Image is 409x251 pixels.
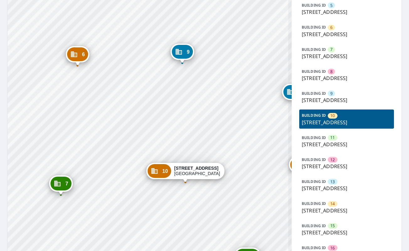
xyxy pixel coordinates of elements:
[330,179,335,185] span: 13
[302,113,326,118] p: BUILDING ID
[187,50,189,54] span: 9
[302,157,326,162] p: BUILDING ID
[302,229,391,236] p: [STREET_ADDRESS]
[330,24,332,30] span: 6
[302,91,326,96] p: BUILDING ID
[302,30,391,38] p: [STREET_ADDRESS]
[302,201,326,206] p: BUILDING ID
[82,52,85,57] span: 6
[330,223,335,229] span: 15
[302,69,326,74] p: BUILDING ID
[330,135,335,141] span: 11
[171,44,194,63] div: Dropped pin, building 9, Commercial property, 8301 Oak Forest Ct Tampa, FL 33615
[302,74,391,82] p: [STREET_ADDRESS]
[302,47,326,52] p: BUILDING ID
[174,166,219,171] strong: [STREET_ADDRESS]
[302,135,326,140] p: BUILDING ID
[49,175,72,195] div: Dropped pin, building 7, Commercial property, 8308 Oak Forest Ct Tampa, FL 33615
[302,179,326,184] p: BUILDING ID
[302,207,391,214] p: [STREET_ADDRESS]
[330,245,335,251] span: 16
[302,223,326,228] p: BUILDING ID
[302,24,326,30] p: BUILDING ID
[289,157,315,176] div: Dropped pin, building 14, Commercial property, 5508 Pine Forest Ct Tampa, FL 33615
[330,113,335,119] span: 10
[330,69,332,75] span: 8
[162,169,168,174] span: 10
[330,91,332,97] span: 9
[330,157,335,163] span: 12
[330,46,332,52] span: 7
[302,3,326,8] p: BUILDING ID
[302,245,326,250] p: BUILDING ID
[330,201,335,207] span: 14
[302,163,391,170] p: [STREET_ADDRESS]
[282,84,308,103] div: Dropped pin, building 13, Commercial property, 5625 Forest Haven Cir Tampa, FL 33615
[146,163,225,182] div: Dropped pin, building 10, Commercial property, 8300 Oak Forest Ct Tampa, FL 33615
[174,166,220,176] div: [GEOGRAPHIC_DATA]
[302,141,391,148] p: [STREET_ADDRESS]
[66,46,89,66] div: Dropped pin, building 6, Commercial property, 8305 Oak Forest Ct Tampa, FL 33615
[302,184,391,192] p: [STREET_ADDRESS]
[302,8,391,16] p: [STREET_ADDRESS]
[302,119,391,126] p: [STREET_ADDRESS]
[302,96,391,104] p: [STREET_ADDRESS]
[65,181,68,186] span: 7
[302,52,391,60] p: [STREET_ADDRESS]
[330,3,332,8] span: 5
